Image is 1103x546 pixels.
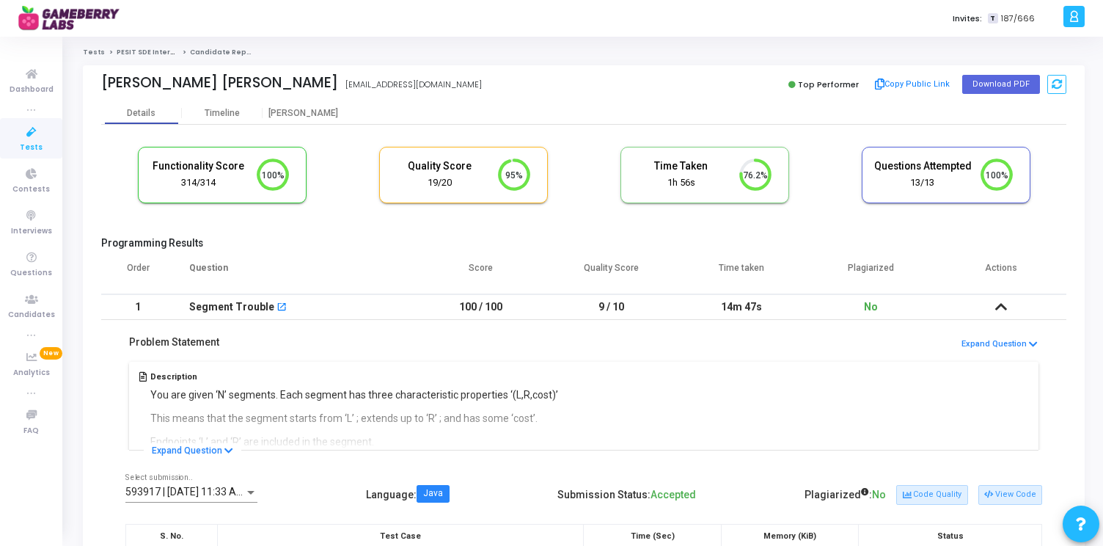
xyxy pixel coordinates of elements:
span: Dashboard [10,84,54,96]
span: Contests [12,183,50,196]
span: Questions [10,267,52,280]
span: T [988,13,997,24]
div: 13/13 [873,176,972,190]
div: [PERSON_NAME] [263,108,343,119]
div: 1h 56s [632,176,730,190]
div: 314/314 [150,176,248,190]
h5: Description [150,372,811,382]
th: Order [101,253,175,294]
span: New [40,347,62,360]
button: Copy Public Link [871,73,955,95]
a: PESIT SDE Intern Campus Test [117,48,226,57]
img: logo [18,4,128,33]
h5: Programming Results [101,237,1066,250]
button: View Code [978,485,1042,504]
td: 1 [101,294,175,320]
div: Timeline [205,108,240,119]
span: Accepted [651,489,696,500]
span: No [872,489,886,500]
span: Interviews [11,225,52,238]
span: No [864,301,878,313]
mat-icon: open_in_new [276,303,287,313]
span: 593917 | [DATE] 11:33 AM IST (Best) P [125,486,302,498]
td: 14m 47s [676,294,806,320]
th: Plagiarized [806,253,936,294]
a: Tests [83,48,105,57]
div: Submission Status: [557,483,696,507]
button: Expand Question [144,443,241,458]
h5: Quality Score [391,160,489,172]
td: 100 / 100 [416,294,546,320]
th: Quality Score [546,253,675,294]
span: Analytics [13,367,50,379]
nav: breadcrumb [83,48,1085,57]
h5: Problem Statement [129,336,219,349]
div: [PERSON_NAME] [PERSON_NAME] [101,74,338,91]
th: Score [416,253,546,294]
button: Code Quality [896,485,967,504]
button: Download PDF [962,75,1040,94]
div: Details [127,108,155,119]
span: Candidates [8,309,55,321]
div: [EMAIL_ADDRESS][DOMAIN_NAME] [345,79,482,91]
div: Segment Trouble [189,295,274,319]
th: Time taken [676,253,806,294]
div: Java [423,489,443,498]
h5: Functionality Score [150,160,248,172]
div: Language : [366,483,450,507]
p: You are given ‘N’ segments. Each segment has three characteristic properties ‘(L,R,cost)’ [150,387,811,403]
th: Actions [937,253,1066,294]
span: Top Performer [798,79,859,90]
span: 187/666 [1001,12,1035,25]
button: Expand Question [961,338,1038,352]
h5: Questions Attempted [873,160,972,172]
th: Question [175,253,416,294]
td: 9 / 10 [546,294,675,320]
div: 19/20 [391,176,489,190]
h5: Time Taken [632,160,730,172]
span: Tests [20,142,43,154]
label: Invites: [953,12,982,25]
span: FAQ [23,425,39,437]
span: Candidate Report [190,48,257,57]
div: Plagiarized : [805,483,886,507]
